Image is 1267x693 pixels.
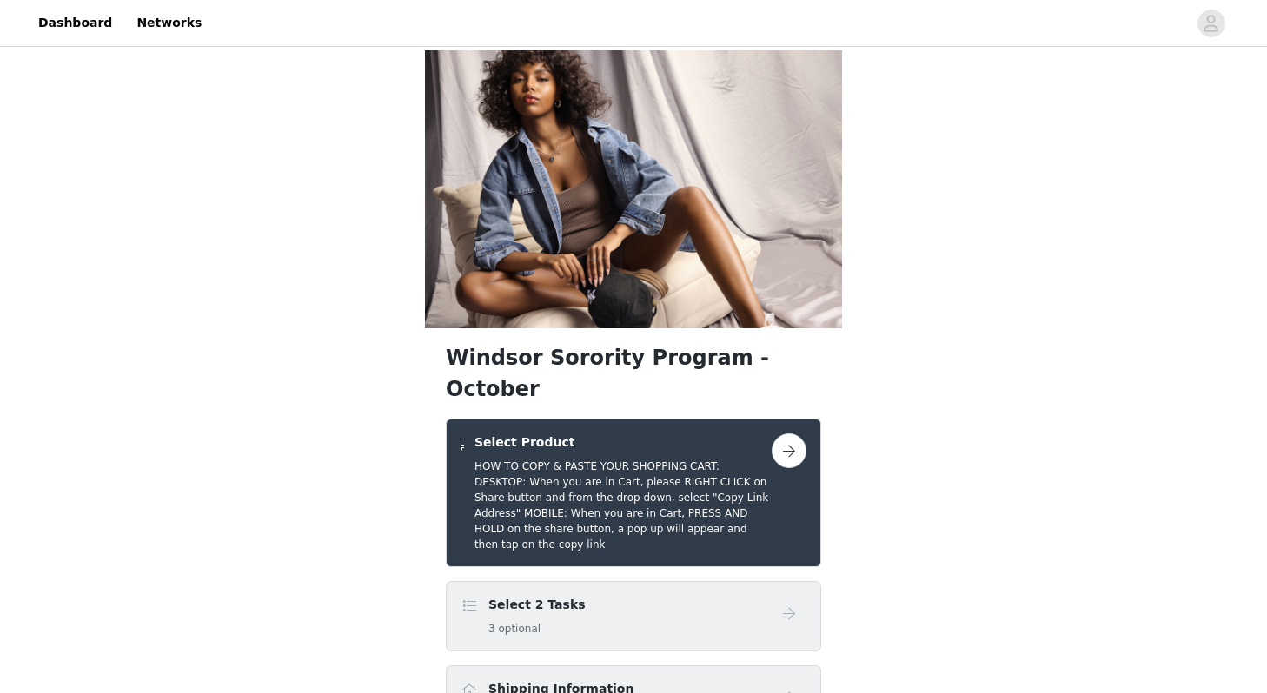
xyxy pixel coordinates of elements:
[474,433,772,452] h4: Select Product
[488,596,586,614] h4: Select 2 Tasks
[446,419,821,567] div: Select Product
[28,3,123,43] a: Dashboard
[446,342,821,405] h1: Windsor Sorority Program - October
[126,3,212,43] a: Networks
[488,621,586,637] h5: 3 optional
[425,50,842,328] img: campaign image
[1203,10,1219,37] div: avatar
[446,581,821,651] div: Select 2 Tasks
[474,459,772,552] h5: HOW TO COPY & PASTE YOUR SHOPPING CART: DESKTOP: When you are in Cart, please RIGHT CLICK on Shar...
